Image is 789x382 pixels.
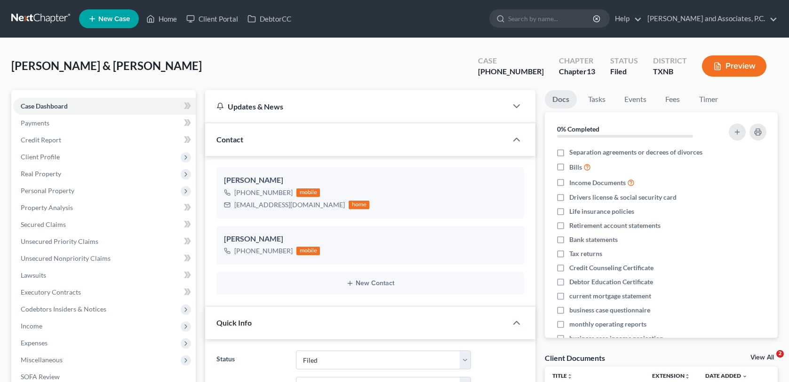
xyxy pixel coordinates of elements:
[658,90,688,109] a: Fees
[224,280,516,287] button: New Contact
[569,263,654,273] span: Credit Counseling Certificate
[13,98,196,115] a: Case Dashboard
[13,199,196,216] a: Property Analysis
[569,193,677,202] span: Drivers license & social security card
[508,10,594,27] input: Search by name...
[142,10,182,27] a: Home
[559,55,595,66] div: Chapter
[21,356,63,364] span: Miscellaneous
[21,322,42,330] span: Income
[569,334,663,343] span: business case income projection
[610,66,638,77] div: Filed
[643,10,777,27] a: [PERSON_NAME] and Associates, P.C.
[610,10,642,27] a: Help
[569,235,618,244] span: Bank statements
[21,254,111,262] span: Unsecured Nonpriority Claims
[296,188,320,197] div: mobile
[652,372,690,379] a: Extensionunfold_more
[13,250,196,267] a: Unsecured Nonpriority Claims
[569,249,602,258] span: Tax returns
[545,90,577,109] a: Docs
[581,90,613,109] a: Tasks
[13,267,196,284] a: Lawsuits
[11,59,202,72] span: [PERSON_NAME] & [PERSON_NAME]
[234,188,293,197] div: [PHONE_NUMBER]
[21,305,106,313] span: Codebtors Insiders & Notices
[349,201,369,209] div: home
[692,90,725,109] a: Timer
[21,187,74,195] span: Personal Property
[569,148,702,157] span: Separation agreements or decrees of divorces
[685,374,690,379] i: unfold_more
[559,66,595,77] div: Chapter
[13,115,196,132] a: Payments
[587,67,595,76] span: 13
[702,55,766,77] button: Preview
[224,234,516,245] div: [PERSON_NAME]
[552,372,573,379] a: Titleunfold_more
[567,374,573,379] i: unfold_more
[212,351,291,369] label: Status
[569,163,582,172] span: Bills
[21,271,46,279] span: Lawsuits
[653,66,687,77] div: TXNB
[98,16,130,23] span: New Case
[21,288,81,296] span: Executory Contracts
[653,55,687,66] div: District
[21,153,60,161] span: Client Profile
[296,247,320,255] div: mobile
[21,136,61,144] span: Credit Report
[478,66,544,77] div: [PHONE_NUMBER]
[569,320,646,329] span: monthly operating reports
[569,305,650,315] span: business case questionnaire
[224,175,516,186] div: [PERSON_NAME]
[569,277,653,287] span: Debtor Education Certificate
[742,374,748,379] i: expand_more
[243,10,296,27] a: DebtorCC
[705,372,748,379] a: Date Added expand_more
[21,203,73,211] span: Property Analysis
[569,221,661,230] span: Retirement account statements
[21,220,66,228] span: Secured Claims
[21,373,60,381] span: SOFA Review
[21,170,61,178] span: Real Property
[545,353,605,363] div: Client Documents
[617,90,654,109] a: Events
[21,339,48,347] span: Expenses
[21,102,68,110] span: Case Dashboard
[610,55,638,66] div: Status
[750,354,774,361] a: View All
[569,178,626,187] span: Income Documents
[234,246,293,256] div: [PHONE_NUMBER]
[557,125,599,133] strong: 0% Completed
[216,101,495,111] div: Updates & News
[21,237,98,245] span: Unsecured Priority Claims
[234,200,345,210] div: [EMAIL_ADDRESS][DOMAIN_NAME]
[182,10,243,27] a: Client Portal
[216,135,243,144] span: Contact
[569,207,634,216] span: Life insurance policies
[13,233,196,250] a: Unsecured Priority Claims
[478,55,544,66] div: Case
[13,216,196,233] a: Secured Claims
[21,119,49,127] span: Payments
[776,350,784,358] span: 2
[569,291,651,301] span: current mortgage statement
[13,132,196,148] a: Credit Report
[757,350,780,373] iframe: Intercom live chat
[216,318,252,327] span: Quick Info
[13,284,196,301] a: Executory Contracts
